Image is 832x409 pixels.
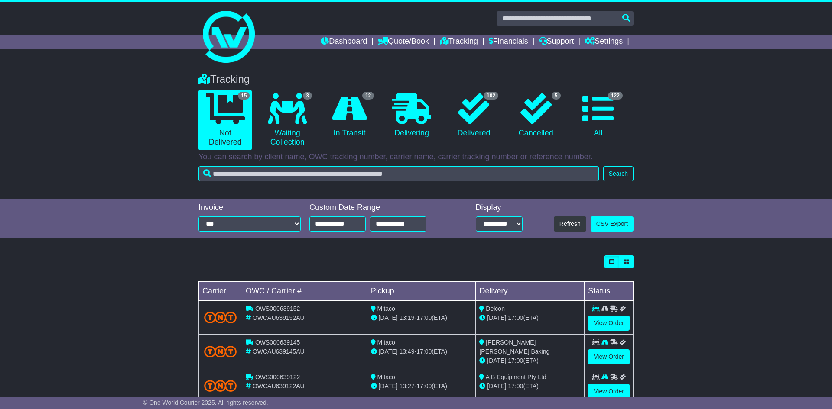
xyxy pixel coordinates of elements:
span: 17:00 [416,314,432,321]
span: 17:00 [508,314,523,321]
span: OWCAU639152AU [253,314,305,321]
a: Dashboard [321,35,367,49]
span: OWS000639145 [255,339,300,346]
img: TNT_Domestic.png [204,380,237,392]
span: [DATE] [487,383,506,390]
span: 5 [552,92,561,100]
a: 12 In Transit [323,90,376,141]
span: 3 [303,92,312,100]
span: 122 [608,92,623,100]
a: 102 Delivered [447,90,500,141]
span: OWCAU639122AU [253,383,305,390]
img: TNT_Domestic.png [204,312,237,323]
a: Delivering [385,90,438,141]
div: - (ETA) [371,347,472,356]
span: OWS000639152 [255,305,300,312]
button: Search [603,166,634,181]
span: 17:00 [416,383,432,390]
div: Display [476,203,523,213]
a: 15 Not Delivered [198,90,252,150]
span: © One World Courier 2025. All rights reserved. [143,399,268,406]
span: 17:00 [508,383,523,390]
td: OWC / Carrier # [242,282,367,301]
span: Mitaco [377,374,395,380]
span: 15 [238,92,250,100]
a: View Order [588,316,630,331]
a: 3 Waiting Collection [260,90,314,150]
span: OWS000639122 [255,374,300,380]
a: Settings [585,35,623,49]
a: View Order [588,349,630,364]
span: Delcon [486,305,505,312]
span: 13:19 [400,314,415,321]
button: Refresh [554,216,586,232]
div: (ETA) [479,313,581,322]
a: View Order [588,384,630,399]
div: Custom Date Range [309,203,448,213]
img: TNT_Domestic.png [204,346,237,357]
span: 102 [484,92,498,100]
span: 17:00 [508,357,523,364]
span: Mitaco [377,305,395,312]
span: 13:49 [400,348,415,355]
a: 5 Cancelled [509,90,562,141]
a: CSV Export [591,216,634,232]
div: - (ETA) [371,313,472,322]
a: 122 All [572,90,625,141]
td: Carrier [199,282,242,301]
span: [DATE] [487,314,506,321]
td: Pickup [367,282,476,301]
td: Status [585,282,634,301]
span: A B Equipment Pty Ltd [486,374,546,380]
a: Quote/Book [378,35,429,49]
a: Support [539,35,574,49]
td: Delivery [476,282,585,301]
span: 12 [362,92,374,100]
div: (ETA) [479,382,581,391]
p: You can search by client name, OWC tracking number, carrier name, carrier tracking number or refe... [198,152,634,162]
span: OWCAU639145AU [253,348,305,355]
div: (ETA) [479,356,581,365]
a: Tracking [440,35,478,49]
span: 13:27 [400,383,415,390]
div: Invoice [198,203,301,213]
a: Financials [489,35,528,49]
span: [DATE] [379,314,398,321]
div: Tracking [194,73,638,86]
span: Mitaco [377,339,395,346]
div: - (ETA) [371,382,472,391]
span: [DATE] [379,348,398,355]
span: [DATE] [487,357,506,364]
span: [PERSON_NAME] [PERSON_NAME] Baking [479,339,549,355]
span: 17:00 [416,348,432,355]
span: [DATE] [379,383,398,390]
